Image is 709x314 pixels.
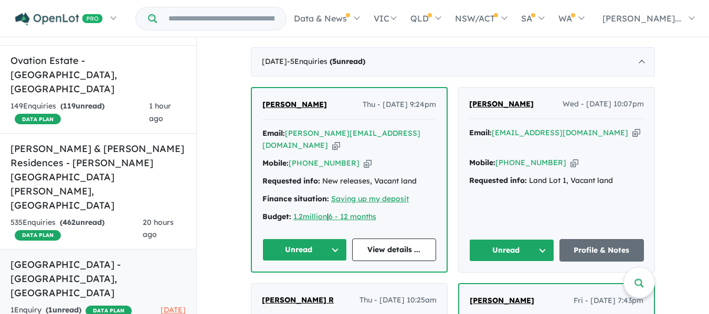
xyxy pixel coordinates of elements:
strong: ( unread) [60,218,104,227]
span: [PERSON_NAME] [469,99,534,109]
div: 149 Enquir ies [10,100,149,125]
span: 20 hours ago [143,218,174,240]
button: Copy [570,157,578,168]
span: 462 [62,218,76,227]
span: 1 hour ago [149,101,171,123]
a: 1.2million [293,212,327,221]
span: 119 [63,101,76,111]
button: Unread [469,239,554,262]
strong: Requested info: [469,176,527,185]
span: - 5 Enquir ies [287,57,365,66]
button: Copy [632,127,640,138]
span: 5 [332,57,336,66]
span: DATA PLAN [15,230,61,241]
div: [DATE] [251,47,655,77]
div: 535 Enquir ies [10,216,143,242]
a: [EMAIL_ADDRESS][DOMAIN_NAME] [492,128,628,137]
div: Land Lot 1, Vacant land [469,175,644,187]
a: [PHONE_NUMBER] [495,158,566,167]
a: [PERSON_NAME] R [262,294,334,307]
span: [PERSON_NAME]... [602,13,681,24]
span: [PERSON_NAME] R [262,295,334,305]
img: Openlot PRO Logo White [15,13,103,26]
span: Fri - [DATE] 7:43pm [574,295,643,307]
strong: ( unread) [60,101,104,111]
button: Copy [332,140,340,151]
span: Thu - [DATE] 9:24pm [363,99,436,111]
a: [PHONE_NUMBER] [289,158,359,168]
strong: Email: [262,128,285,138]
input: Try estate name, suburb, builder or developer [159,7,284,30]
h5: [PERSON_NAME] & [PERSON_NAME] Residences - [PERSON_NAME][GEOGRAPHIC_DATA][PERSON_NAME] , [GEOGRAP... [10,142,186,212]
span: [PERSON_NAME] [262,100,327,109]
a: [PERSON_NAME] [470,295,534,307]
strong: Finance situation: [262,194,329,203]
strong: Budget: [262,212,291,221]
strong: Mobile: [469,158,495,167]
a: 6 - 12 months [329,212,376,221]
span: Thu - [DATE] 10:25am [359,294,437,307]
strong: ( unread) [330,57,365,66]
strong: Requested info: [262,176,320,186]
a: [PERSON_NAME] [469,98,534,111]
button: Unread [262,239,347,261]
span: Wed - [DATE] 10:07pm [563,98,644,111]
div: New releases, Vacant land [262,175,436,188]
a: [PERSON_NAME][EMAIL_ADDRESS][DOMAIN_NAME] [262,128,420,150]
span: [PERSON_NAME] [470,296,534,305]
button: Copy [364,158,372,169]
a: Profile & Notes [559,239,644,262]
h5: [GEOGRAPHIC_DATA] - [GEOGRAPHIC_DATA] , [GEOGRAPHIC_DATA] [10,257,186,300]
a: [PERSON_NAME] [262,99,327,111]
strong: Mobile: [262,158,289,168]
h5: Ovation Estate - [GEOGRAPHIC_DATA] , [GEOGRAPHIC_DATA] [10,53,186,96]
span: DATA PLAN [15,114,61,124]
a: Saving up my deposit [331,194,409,203]
strong: Email: [469,128,492,137]
div: | [262,211,436,223]
a: View details ... [352,239,437,261]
